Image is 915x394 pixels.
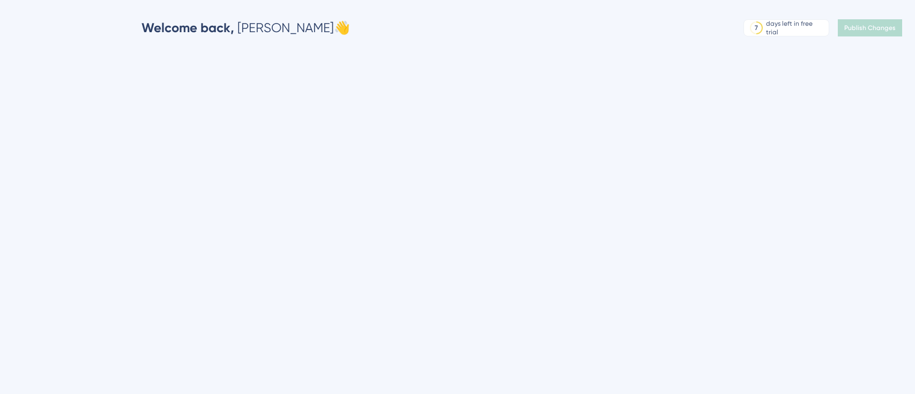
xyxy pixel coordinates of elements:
button: Publish Changes [838,19,902,36]
div: days left in free trial [766,19,825,36]
span: Welcome back, [142,20,234,35]
div: 7 [755,24,758,32]
div: [PERSON_NAME] 👋 [142,19,350,36]
span: Publish Changes [844,24,896,32]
